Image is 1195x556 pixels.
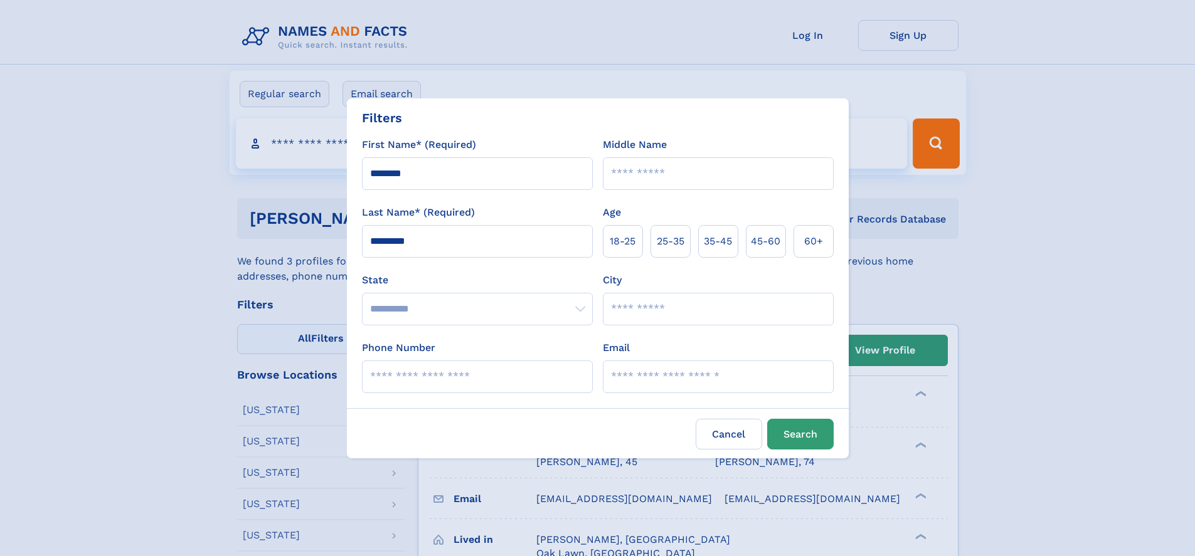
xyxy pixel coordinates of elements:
label: State [362,273,593,288]
label: First Name* (Required) [362,137,476,152]
label: Cancel [696,419,762,449]
span: 45‑60 [751,234,780,249]
label: City [603,273,622,288]
span: 60+ [804,234,823,249]
span: 18‑25 [610,234,635,249]
label: Email [603,340,630,355]
button: Search [767,419,834,449]
div: Filters [362,108,402,127]
span: 35‑45 [704,234,732,249]
label: Age [603,205,621,220]
label: Last Name* (Required) [362,205,475,220]
label: Middle Name [603,137,667,152]
span: 25‑35 [657,234,684,249]
label: Phone Number [362,340,435,355]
